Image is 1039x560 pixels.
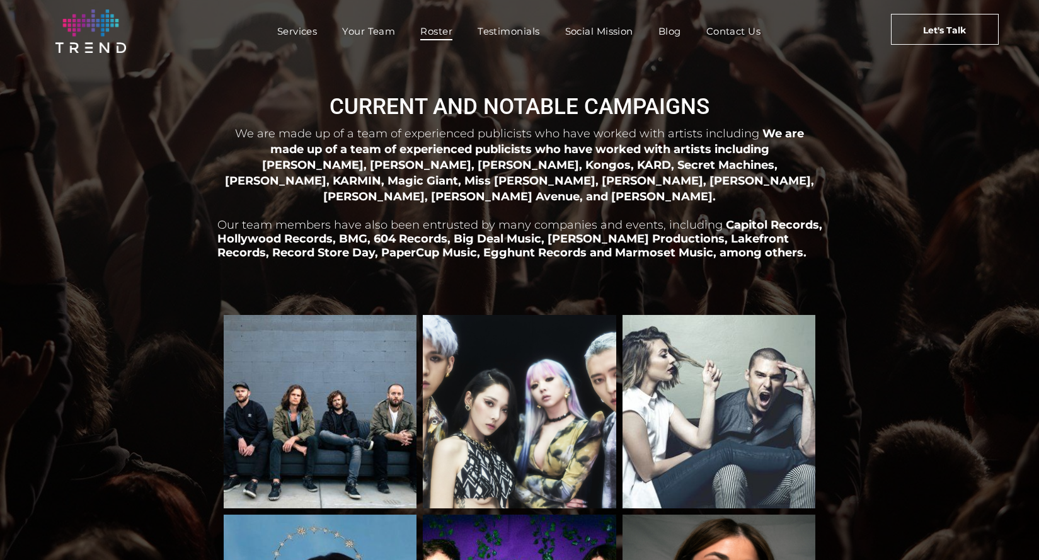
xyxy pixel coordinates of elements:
a: Testimonials [465,22,552,40]
a: Karmin [623,315,816,508]
span: Capitol Records, Hollywood Records, BMG, 604 Records, Big Deal Music, [PERSON_NAME] Productions, ... [217,218,822,260]
a: Contact Us [694,22,774,40]
a: Let's Talk [891,14,999,45]
a: KARD [423,315,616,508]
span: We are made up of a team of experienced publicists who have worked with artists including [235,127,759,140]
span: We are made up of a team of experienced publicists who have worked with artists including [PERSON... [225,127,814,203]
a: Roster [408,22,465,40]
img: logo [55,9,126,53]
span: Our team members have also been entrusted by many companies and events, including [217,218,723,232]
a: Social Mission [553,22,646,40]
a: Kongos [224,315,417,508]
span: CURRENT AND NOTABLE CAMPAIGNS [330,94,709,120]
a: Services [265,22,330,40]
span: Let's Talk [923,14,966,46]
a: Blog [646,22,694,40]
a: Your Team [330,22,408,40]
